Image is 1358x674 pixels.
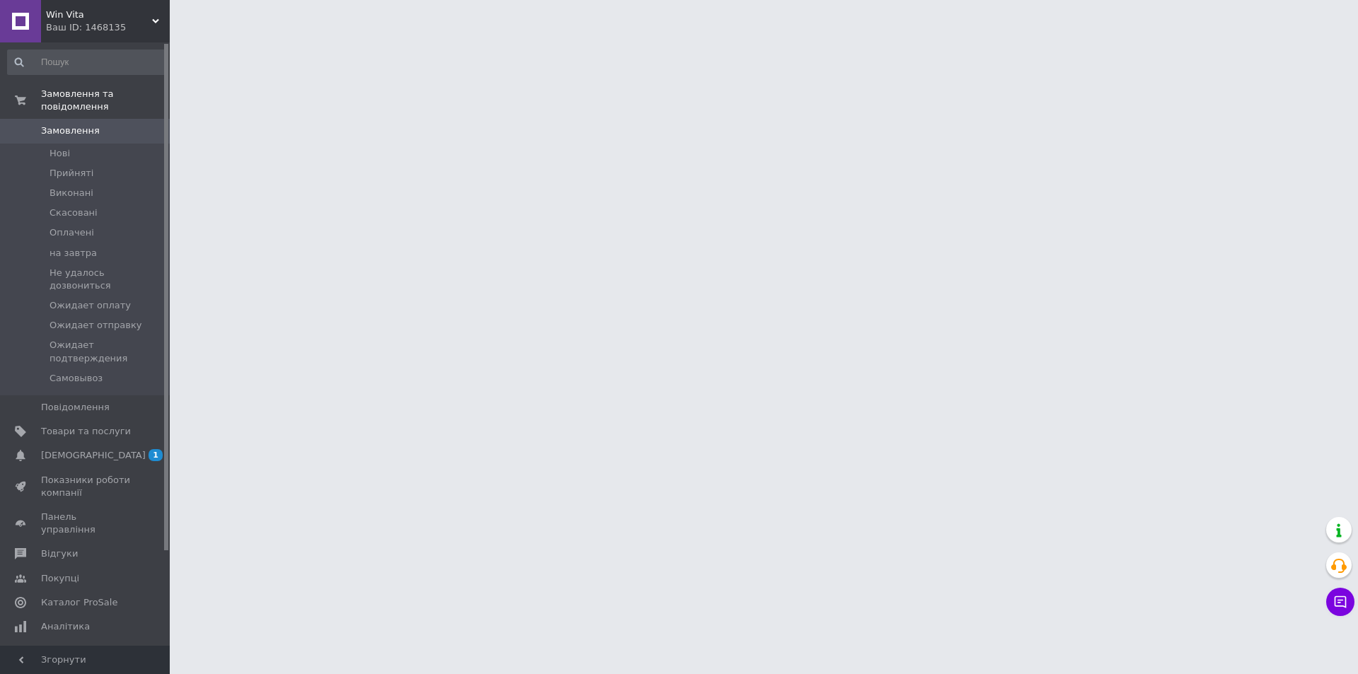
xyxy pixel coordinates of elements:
span: Повідомлення [41,401,110,414]
button: Чат з покупцем [1326,588,1354,616]
span: Не удалось дозвониться [50,267,166,292]
span: Скасовані [50,207,98,219]
span: Замовлення та повідомлення [41,88,170,113]
span: Win Vita [46,8,152,21]
span: 1 [149,449,163,461]
span: [DEMOGRAPHIC_DATA] [41,449,146,462]
span: Аналітика [41,620,90,633]
span: Каталог ProSale [41,596,117,609]
span: Ожидает подтверждения [50,339,166,364]
span: Прийняті [50,167,93,180]
span: Інструменти веб-майстра та SEO [41,644,131,670]
span: Панель управління [41,511,131,536]
div: Ваш ID: 1468135 [46,21,170,34]
span: Ожидает отправку [50,319,142,332]
span: Відгуки [41,547,78,560]
span: Нові [50,147,70,160]
span: Замовлення [41,124,100,137]
span: Покупці [41,572,79,585]
span: Показники роботи компанії [41,474,131,499]
span: Ожидает оплату [50,299,131,312]
input: Пошук [7,50,167,75]
span: Самовывоз [50,372,103,385]
span: Товари та послуги [41,425,131,438]
span: на завтра [50,247,97,260]
span: Виконані [50,187,93,199]
span: Оплачені [50,226,94,239]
